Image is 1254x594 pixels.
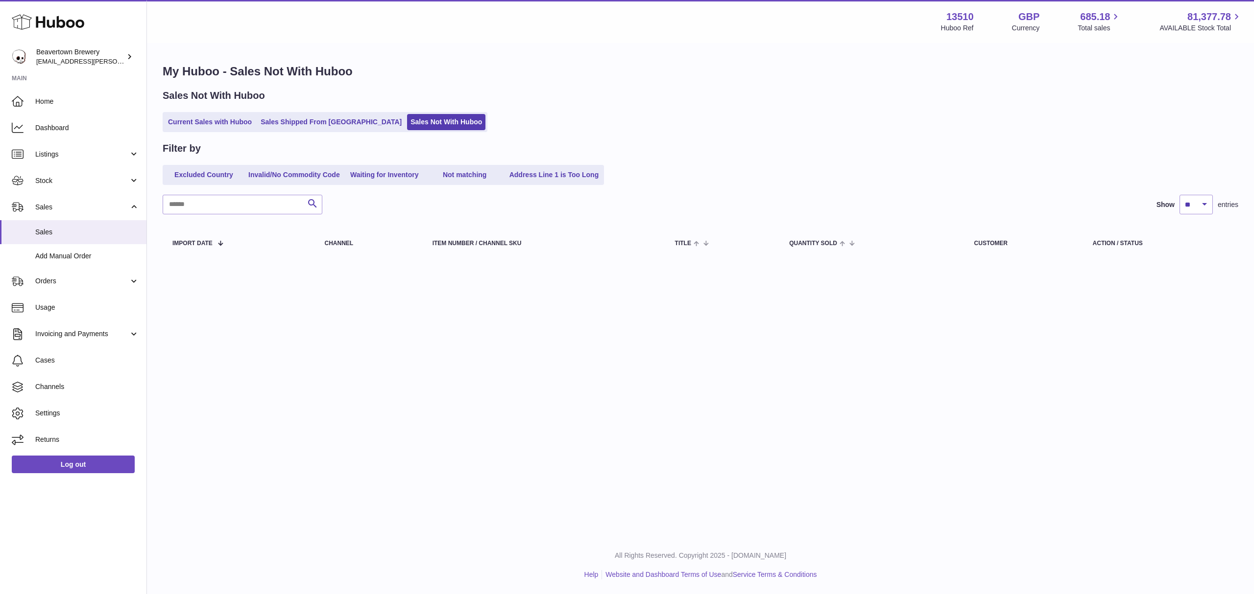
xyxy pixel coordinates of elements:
div: Huboo Ref [941,23,974,33]
h2: Filter by [163,142,201,155]
span: Orders [35,276,129,286]
li: and [602,570,817,579]
span: Sales [35,203,129,212]
span: Invoicing and Payments [35,329,129,339]
span: Dashboard [35,123,139,133]
div: Currency [1012,23,1040,33]
span: Channels [35,382,139,391]
h1: My Huboo - Sales Not With Huboo [163,64,1238,79]
p: All Rights Reserved. Copyright 2025 - [DOMAIN_NAME] [155,551,1246,560]
img: kit.lowe@beavertownbrewery.co.uk [12,49,26,64]
span: Add Manual Order [35,251,139,261]
div: Customer [974,240,1073,247]
span: Usage [35,303,139,312]
div: Channel [324,240,412,247]
span: entries [1218,200,1238,209]
span: Quantity Sold [789,240,837,247]
a: Website and Dashboard Terms of Use [605,571,721,578]
span: Total sales [1078,23,1121,33]
span: [EMAIL_ADDRESS][PERSON_NAME][DOMAIN_NAME] [36,57,196,65]
div: Action / Status [1093,240,1229,247]
a: Help [584,571,599,578]
a: Current Sales with Huboo [165,114,255,130]
strong: GBP [1018,10,1039,23]
span: Cases [35,356,139,365]
label: Show [1157,200,1175,209]
a: Invalid/No Commodity Code [245,167,343,183]
span: Listings [35,150,129,159]
a: 685.18 Total sales [1078,10,1121,33]
a: Excluded Country [165,167,243,183]
div: Beavertown Brewery [36,47,124,66]
span: Settings [35,409,139,418]
a: Not matching [426,167,504,183]
a: Waiting for Inventory [345,167,424,183]
span: Import date [172,240,213,247]
div: Item Number / Channel SKU [433,240,655,247]
a: Sales Shipped From [GEOGRAPHIC_DATA] [257,114,405,130]
span: AVAILABLE Stock Total [1159,23,1242,33]
span: 685.18 [1080,10,1110,23]
h2: Sales Not With Huboo [163,89,265,102]
span: Sales [35,228,139,237]
a: Address Line 1 is Too Long [506,167,603,183]
span: Returns [35,435,139,444]
span: Title [675,240,691,247]
a: Log out [12,456,135,473]
a: 81,377.78 AVAILABLE Stock Total [1159,10,1242,33]
a: Sales Not With Huboo [407,114,485,130]
span: 81,377.78 [1187,10,1231,23]
span: Home [35,97,139,106]
span: Stock [35,176,129,185]
a: Service Terms & Conditions [733,571,817,578]
strong: 13510 [946,10,974,23]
